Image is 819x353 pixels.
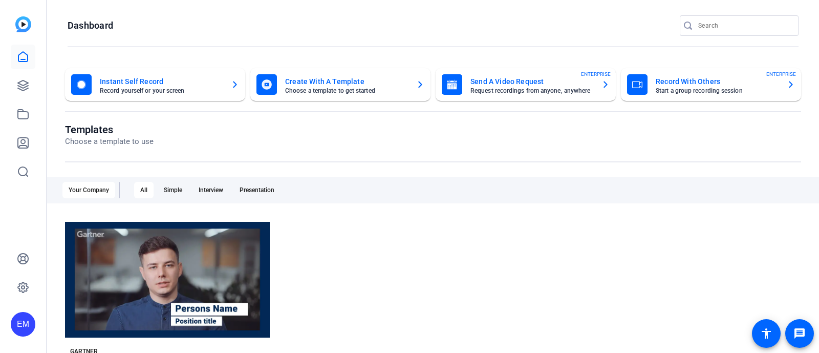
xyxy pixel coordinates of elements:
mat-icon: message [793,327,806,340]
input: Search [698,19,790,32]
button: Send A Video RequestRequest recordings from anyone, anywhereENTERPRISE [436,68,616,101]
button: Instant Self RecordRecord yourself or your screen [65,68,245,101]
button: Record With OthersStart a group recording sessionENTERPRISE [621,68,801,101]
span: ENTERPRISE [581,70,611,78]
div: Interview [192,182,229,198]
p: Choose a template to use [65,136,154,148]
button: Create With A TemplateChoose a template to get started [250,68,430,101]
mat-card-title: Record With Others [656,75,779,88]
h1: Dashboard [68,19,113,32]
mat-card-title: Instant Self Record [100,75,223,88]
mat-card-subtitle: Record yourself or your screen [100,88,223,94]
mat-icon: accessibility [760,327,772,340]
mat-card-subtitle: Request recordings from anyone, anywhere [470,88,593,94]
mat-card-subtitle: Start a group recording session [656,88,779,94]
mat-card-title: Create With A Template [285,75,408,88]
div: Simple [158,182,188,198]
span: ENTERPRISE [766,70,796,78]
mat-card-subtitle: Choose a template to get started [285,88,408,94]
h1: Templates [65,123,154,136]
img: blue-gradient.svg [15,16,31,32]
div: All [134,182,154,198]
div: Your Company [62,182,115,198]
mat-card-title: Send A Video Request [470,75,593,88]
div: EM [11,312,35,337]
div: Presentation [233,182,281,198]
